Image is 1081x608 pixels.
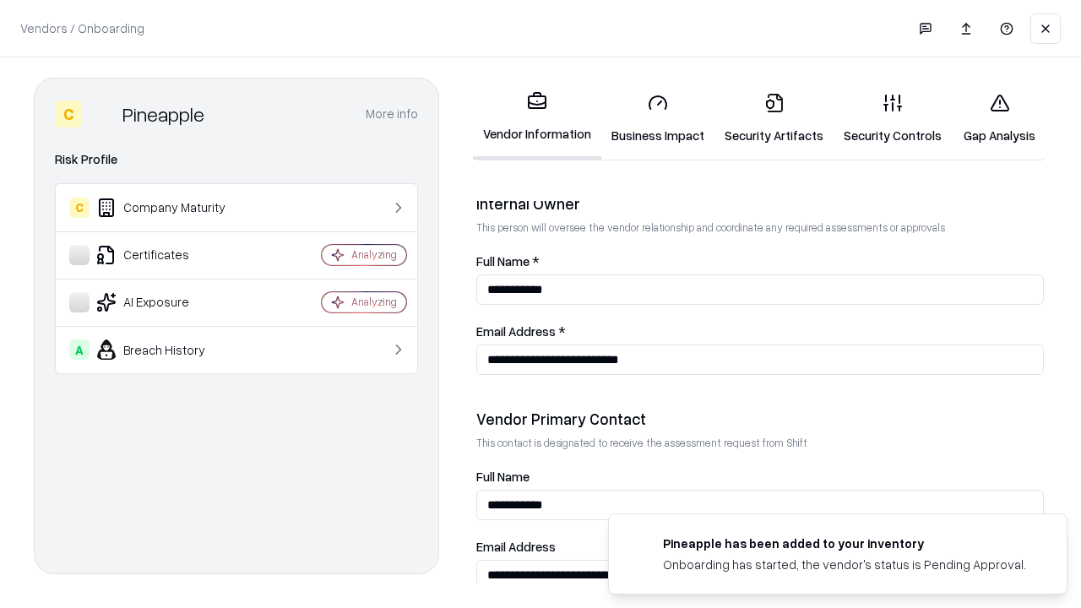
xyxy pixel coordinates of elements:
label: Full Name * [476,255,1044,268]
div: C [55,100,82,128]
div: A [69,339,90,360]
div: Onboarding has started, the vendor's status is Pending Approval. [663,556,1026,573]
label: Email Address [476,540,1044,553]
a: Security Controls [834,79,952,158]
div: Pineapple [122,100,204,128]
label: Email Address * [476,325,1044,338]
p: This contact is designated to receive the assessment request from Shift [476,436,1044,450]
div: Analyzing [351,295,397,309]
a: Gap Analysis [952,79,1047,158]
div: Analyzing [351,247,397,262]
button: More info [366,99,418,129]
div: AI Exposure [69,292,271,312]
label: Full Name [476,470,1044,483]
div: Pineapple has been added to your inventory [663,535,1026,552]
img: pineappleenergy.com [629,535,649,555]
div: Company Maturity [69,198,271,218]
a: Security Artifacts [714,79,834,158]
div: Breach History [69,339,271,360]
a: Business Impact [601,79,714,158]
div: Internal Owner [476,193,1044,214]
p: Vendors / Onboarding [20,19,144,37]
img: Pineapple [89,100,116,128]
div: Certificates [69,245,271,265]
p: This person will oversee the vendor relationship and coordinate any required assessments or appro... [476,220,1044,235]
div: C [69,198,90,218]
div: Vendor Primary Contact [476,409,1044,429]
a: Vendor Information [473,78,601,160]
div: Risk Profile [55,149,418,170]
